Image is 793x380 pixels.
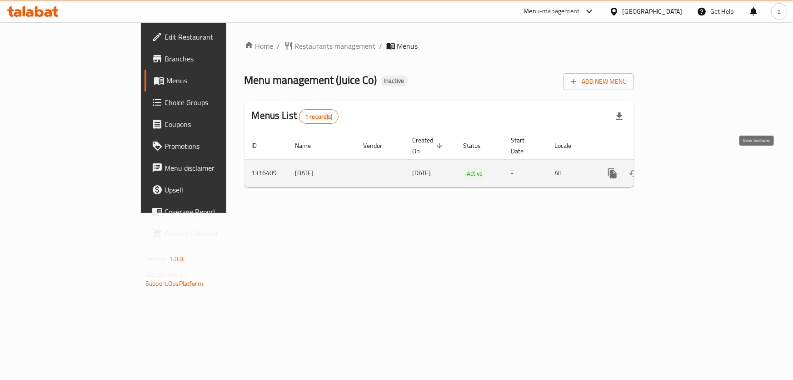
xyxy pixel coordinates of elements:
span: Choice Groups [165,97,266,108]
span: Active [464,168,487,179]
span: 1 record(s) [299,112,338,121]
div: [GEOGRAPHIC_DATA] [623,6,683,16]
div: Inactive [381,76,408,86]
span: 1.0.0 [169,253,183,265]
h2: Menus List [252,109,339,124]
a: Branches [145,48,273,70]
span: Branches [165,53,266,64]
span: Start Date [511,135,537,157]
span: Coupons [165,119,266,130]
a: Promotions [145,135,273,157]
span: Menu disclaimer [165,162,266,173]
span: Get support on: [145,269,187,280]
nav: breadcrumb [244,41,634,51]
span: Upsell [165,184,266,195]
span: a [778,6,781,16]
span: Locale [555,140,584,151]
span: Version: [145,253,168,265]
li: / [277,41,280,51]
span: Coverage Report [165,206,266,217]
span: Promotions [165,141,266,152]
span: Menus [166,75,266,86]
span: Vendor [364,140,394,151]
span: [DATE] [413,167,431,179]
a: Support.OpsPlatform [145,278,203,289]
a: Upsell [145,179,273,201]
button: Add New Menu [564,73,634,90]
span: Inactive [381,77,408,85]
span: Grocery Checklist [165,228,266,239]
a: Coupons [145,113,273,135]
a: Grocery Checklist [145,223,273,244]
a: Choice Groups [145,91,273,113]
div: Menu-management [524,6,580,17]
span: Name [295,140,323,151]
span: ID [252,140,269,151]
th: Actions [594,132,696,160]
span: Menu management ( Juice Co ) [244,70,377,90]
li: / [379,41,383,51]
span: Add New Menu [571,76,627,87]
a: Coverage Report [145,201,273,223]
span: Status [464,140,493,151]
td: All [548,159,594,187]
a: Edit Restaurant [145,26,273,48]
a: Menu disclaimer [145,157,273,179]
a: Restaurants management [284,41,376,51]
a: Menus [145,70,273,91]
table: enhanced table [244,132,696,187]
td: [DATE] [288,159,356,187]
span: Edit Restaurant [165,31,266,42]
td: - [504,159,548,187]
button: more [602,162,623,184]
span: Menus [397,41,418,51]
span: Restaurants management [295,41,376,51]
div: Export file [608,106,630,127]
button: Change Status [623,162,645,184]
span: Created On [413,135,445,157]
